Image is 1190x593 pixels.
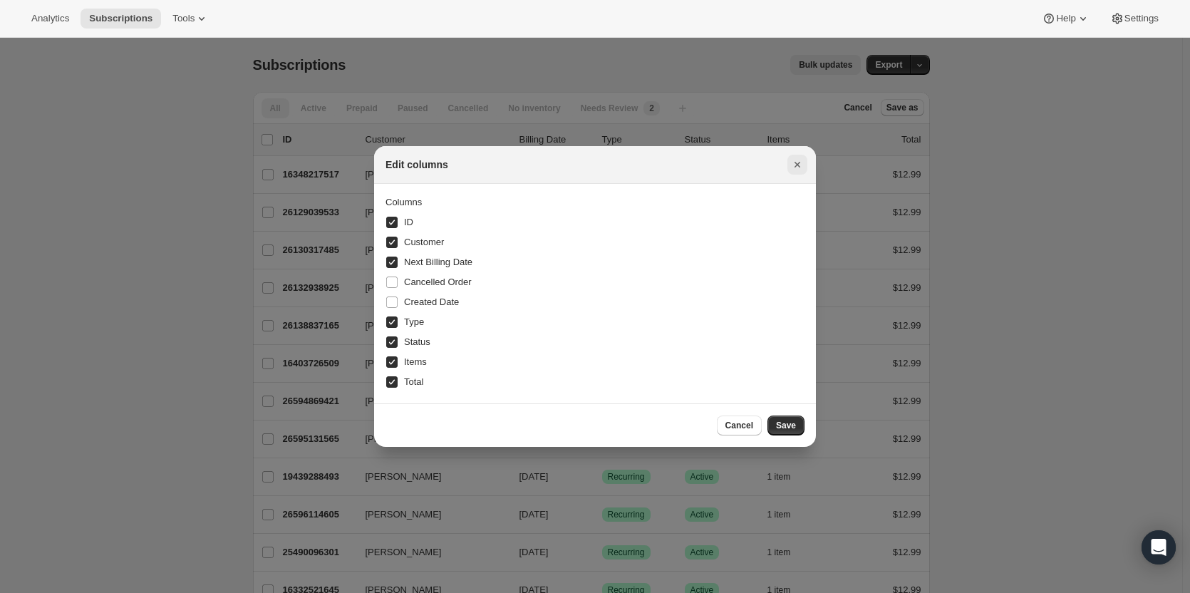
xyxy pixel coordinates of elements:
button: Subscriptions [81,9,161,29]
button: Analytics [23,9,78,29]
button: Close [787,155,807,175]
span: Columns [386,197,422,207]
button: Settings [1102,9,1167,29]
span: Settings [1124,13,1159,24]
span: Type [404,316,424,327]
div: Open Intercom Messenger [1142,530,1176,564]
button: Save [767,416,804,435]
button: Tools [164,9,217,29]
span: Items [404,356,427,367]
span: Next Billing Date [404,257,472,267]
span: Created Date [404,296,459,307]
span: Help [1056,13,1075,24]
span: Customer [404,237,444,247]
span: Tools [172,13,195,24]
button: Cancel [717,416,762,435]
span: Cancel [725,420,753,431]
button: Help [1033,9,1098,29]
span: Subscriptions [89,13,152,24]
span: Save [776,420,796,431]
span: Analytics [31,13,69,24]
span: Status [404,336,430,347]
span: Total [404,376,423,387]
span: ID [404,217,413,227]
span: Cancelled Order [404,277,472,287]
h2: Edit columns [386,158,448,172]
